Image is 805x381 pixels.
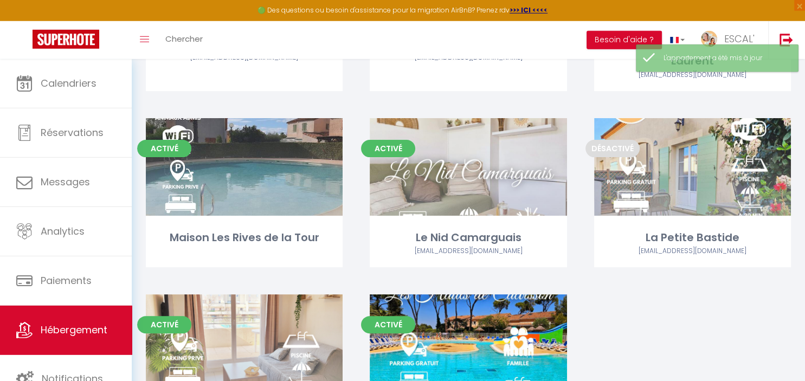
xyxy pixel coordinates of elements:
[146,229,343,246] div: Maison Les Rives de la Tour
[594,70,791,80] div: Airbnb
[370,246,566,256] div: Airbnb
[664,53,787,63] div: L'appartement a été mis à jour
[137,140,191,157] span: Activé
[587,31,662,49] button: Besoin d'aide ?
[41,76,96,90] span: Calendriers
[724,32,755,46] span: ESCAL'
[41,175,90,189] span: Messages
[361,316,415,333] span: Activé
[157,21,211,59] a: Chercher
[594,246,791,256] div: Airbnb
[701,31,717,47] img: ...
[594,229,791,246] div: La Petite Bastide
[361,140,415,157] span: Activé
[41,126,104,139] span: Réservations
[137,316,191,333] span: Activé
[41,323,107,337] span: Hébergement
[693,21,768,59] a: ... ESCAL'
[41,274,92,287] span: Paiements
[165,33,203,44] span: Chercher
[585,140,640,157] span: Désactivé
[370,229,566,246] div: Le Nid Camarguais
[33,30,99,49] img: Super Booking
[510,5,548,15] a: >>> ICI <<<<
[41,224,85,238] span: Analytics
[780,33,793,47] img: logout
